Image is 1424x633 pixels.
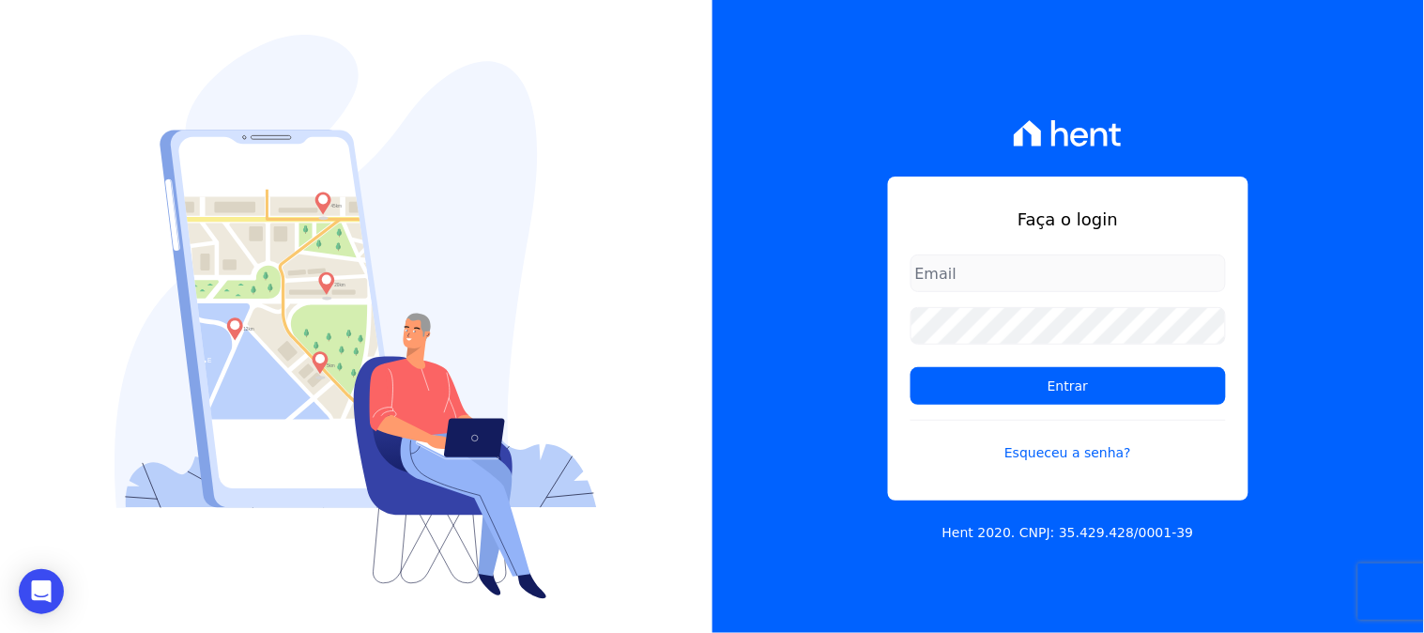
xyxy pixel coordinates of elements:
[942,523,1194,543] p: Hent 2020. CNPJ: 35.429.428/0001-39
[19,569,64,614] div: Open Intercom Messenger
[911,420,1226,463] a: Esqueceu a senha?
[911,207,1226,232] h1: Faça o login
[115,35,597,599] img: Login
[911,255,1226,292] input: Email
[911,367,1226,405] input: Entrar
